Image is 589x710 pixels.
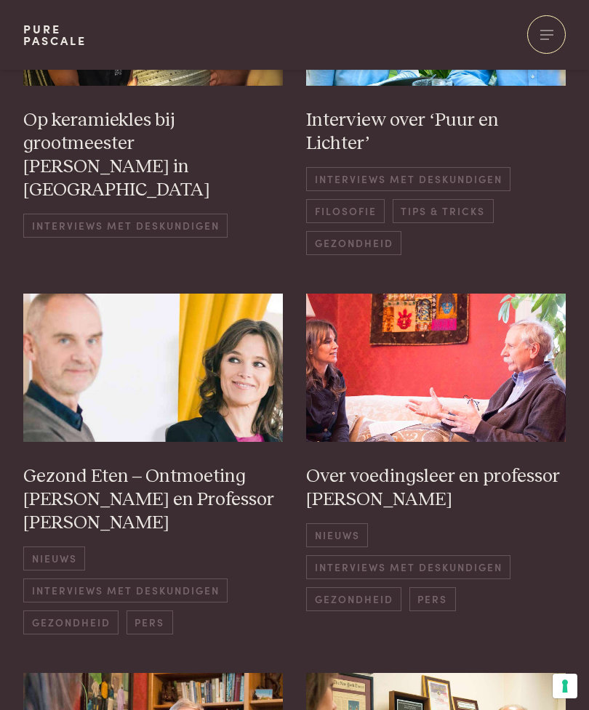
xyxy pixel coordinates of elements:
[393,199,494,223] span: Tips & Tricks
[306,555,510,579] span: Interviews met deskundigen
[23,294,283,634] a: Artikel20Gezond20Eten20-20ontmoeting20Pascale20Naessens20en20Hanno20Pijl20-20gezondNU20120-20head...
[306,231,401,255] span: Gezondheid
[306,294,566,442] img: Feeling20-20Walter20Willett202201600x755_1.jpg
[23,23,87,47] a: PurePascale
[306,109,566,156] h3: Interview over ‘Puur en Lichter’
[23,109,283,202] h3: Op keramiekles bij grootmeester [PERSON_NAME] in [GEOGRAPHIC_DATA]
[553,674,577,698] button: Uw voorkeuren voor toestemming voor trackingtechnologieën
[306,167,510,191] span: Interviews met deskundigen
[306,199,385,223] span: Filosofie
[23,465,283,535] h3: Gezond Eten – Ontmoeting [PERSON_NAME] en Professor [PERSON_NAME]
[23,610,119,634] span: Gezondheid
[23,294,283,442] img: Artikel20Gezond20Eten20-20ontmoeting20Pascale20Naessens20en20Hanno20Pijl20-20gezondNU20120-20head...
[409,587,456,611] span: Pers
[306,294,566,634] a: Feeling20-20Walter20Willett202201600x755_1.jpg Over voedingsleer en professor [PERSON_NAME] Nieuw...
[306,587,401,611] span: Gezondheid
[23,546,85,570] span: Nieuws
[127,610,173,634] span: Pers
[306,465,566,512] h3: Over voedingsleer en professor [PERSON_NAME]
[306,523,368,547] span: Nieuws
[23,578,228,602] span: Interviews met deskundigen
[23,214,228,238] span: Interviews met deskundigen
